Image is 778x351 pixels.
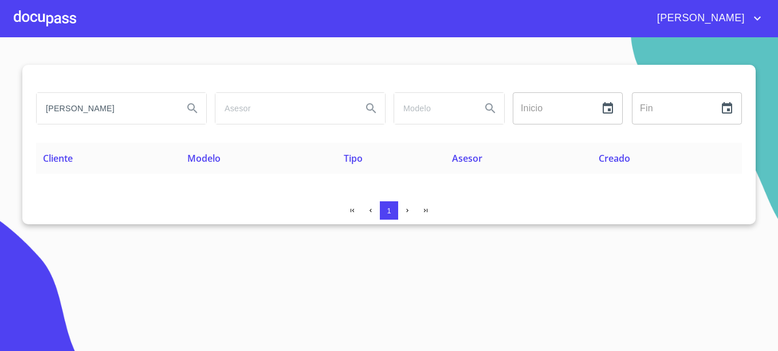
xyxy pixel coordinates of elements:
[37,93,174,124] input: search
[357,95,385,122] button: Search
[599,152,630,165] span: Creado
[179,95,206,122] button: Search
[215,93,353,124] input: search
[477,95,504,122] button: Search
[187,152,221,165] span: Modelo
[649,9,751,28] span: [PERSON_NAME]
[394,93,472,124] input: search
[387,206,391,215] span: 1
[344,152,363,165] span: Tipo
[380,201,398,220] button: 1
[43,152,73,165] span: Cliente
[452,152,482,165] span: Asesor
[649,9,764,28] button: account of current user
